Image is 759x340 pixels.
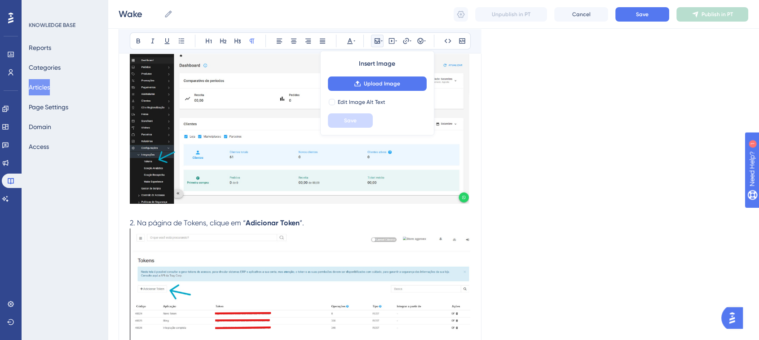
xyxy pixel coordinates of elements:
span: Unpublish in PT [492,11,530,18]
button: Page Settings [29,99,68,115]
div: KNOWLEDGE BASE [29,22,75,29]
button: Articles [29,79,50,95]
span: Upload Image [364,80,400,87]
span: Need Help? [21,2,56,13]
iframe: UserGuiding AI Assistant Launcher [721,304,748,331]
button: Access [29,139,49,155]
input: Article Name [119,8,160,20]
button: Save [615,7,669,22]
button: Cancel [554,7,608,22]
button: Publish in PT [676,7,748,22]
button: Unpublish in PT [475,7,547,22]
div: 1 [62,4,65,12]
span: ”. [300,219,304,227]
strong: Adicionar Token [246,219,300,227]
button: Reports [29,40,51,56]
button: Categories [29,59,61,76]
button: Upload Image [328,76,427,91]
span: Save [344,117,357,124]
span: Save [636,11,649,18]
span: Insert Image [359,58,395,69]
span: Cancel [572,11,591,18]
button: Domain [29,119,51,135]
span: 2. Na página de Tokens, clique em “ [130,219,246,227]
span: Edit Image Alt Text [338,98,385,106]
button: Save [328,113,373,128]
span: Publish in PT [702,11,733,18]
